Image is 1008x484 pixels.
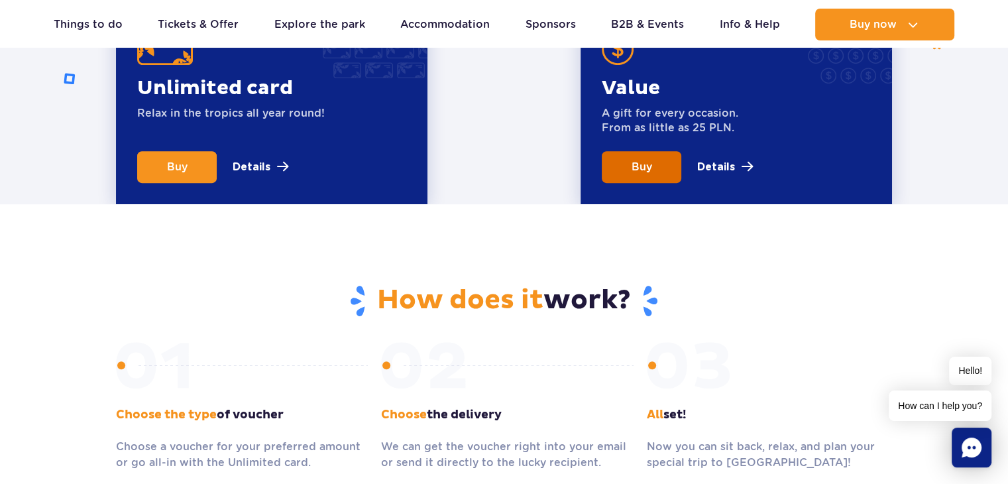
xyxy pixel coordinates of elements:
button: Buy now [815,9,954,40]
p: Now you can sit back, relax, and plan your special trip to [GEOGRAPHIC_DATA]! [647,439,892,471]
span: Buy [632,160,652,173]
a: Sponsors [526,9,576,40]
a: Details [233,151,288,183]
span: How can I help you? [889,391,991,421]
a: Explore the park [274,9,365,40]
a: Tickets & Offer [158,9,239,40]
span: How does it [377,284,543,317]
p: Details [697,159,735,175]
p: Unlimited card [137,76,325,101]
p: A gift for every occasion. From as little as 25 PLN. [602,106,738,135]
p: Choose a voucher for your preferred amount or go all-in with the Unlimited card. [116,439,361,471]
span: Choose the type [116,407,217,422]
a: Info & Help [720,9,780,40]
a: Accommodation [400,9,490,40]
p: of voucher [116,407,361,423]
span: Hello! [949,357,991,385]
div: Chat [952,428,991,467]
p: Relax in the tropics all year round! [137,106,325,135]
span: Choose [381,407,427,422]
a: Buy [137,151,217,183]
p: Value [602,76,738,101]
span: Buy [167,160,188,173]
p: We can get the voucher right into your email or send it directly to the lucky recipient. [381,439,626,471]
p: Details [233,159,270,175]
p: set! [647,407,892,423]
p: the delivery [381,407,626,423]
a: Things to do [54,9,123,40]
a: Details [697,151,753,183]
span: Buy now [850,19,897,30]
a: B2B & Events [611,9,684,40]
a: Buy [602,151,681,183]
span: All [647,407,663,422]
h2: work? [116,284,892,318]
